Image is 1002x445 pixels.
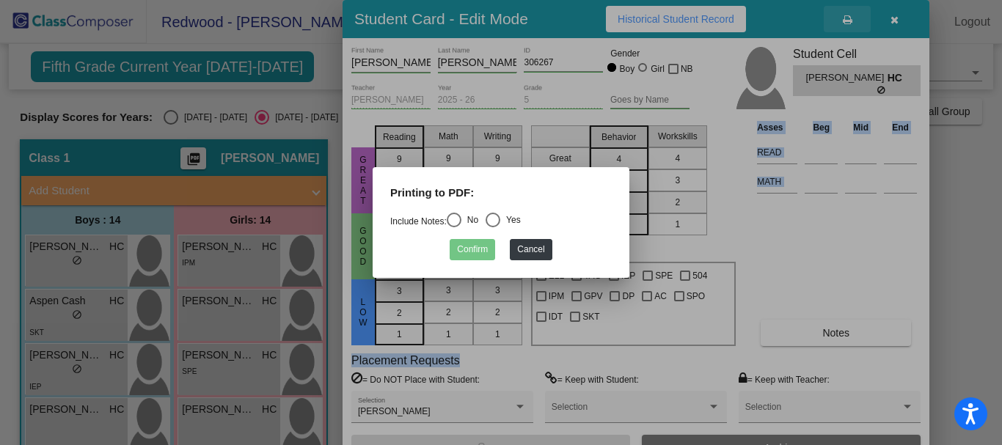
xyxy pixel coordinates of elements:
[390,216,521,227] mat-radio-group: Select an option
[450,239,495,260] button: Confirm
[461,213,478,227] div: No
[500,213,521,227] div: Yes
[390,185,474,202] label: Printing to PDF:
[510,239,552,260] button: Cancel
[390,216,447,227] a: Include Notes:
